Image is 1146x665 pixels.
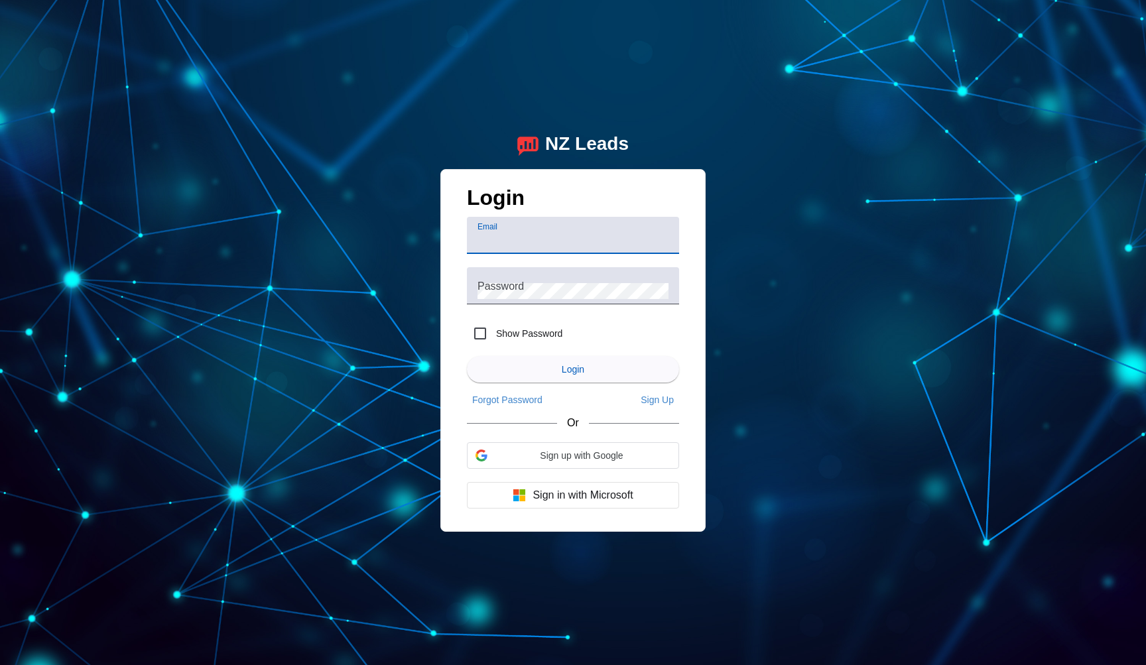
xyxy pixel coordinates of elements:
[493,450,670,461] span: Sign up with Google
[477,222,497,231] mat-label: Email
[562,364,584,375] span: Login
[467,356,679,383] button: Login
[493,327,562,340] label: Show Password
[567,417,579,429] span: Or
[467,442,679,469] div: Sign up with Google
[641,394,674,405] span: Sign Up
[517,133,539,156] img: logo
[517,133,629,156] a: logoNZ Leads
[467,186,679,217] h1: Login
[513,489,526,502] img: Microsoft logo
[477,280,524,291] mat-label: Password
[467,482,679,509] button: Sign in with Microsoft
[545,133,629,156] div: NZ Leads
[472,394,542,405] span: Forgot Password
